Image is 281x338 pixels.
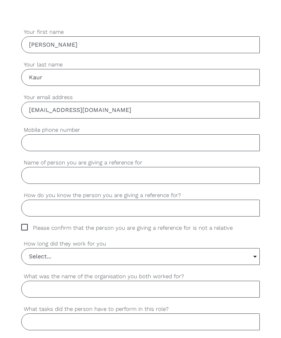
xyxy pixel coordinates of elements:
label: Mobile phone number [21,126,260,134]
label: How long did they work for you [21,240,260,248]
label: Your first name [21,28,260,36]
label: What tasks did the person have to perform in this role? [21,305,260,313]
label: How do you know the person you are giving a reference for? [21,191,260,200]
span: Please confirm that the person you are giving a reference for is not a relative [21,224,247,232]
label: Your email address [21,93,260,102]
label: Name of person you are giving a reference for [21,159,260,167]
label: Your last name [21,61,260,69]
label: What was the name of the organisation you both worked for? [21,272,260,281]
